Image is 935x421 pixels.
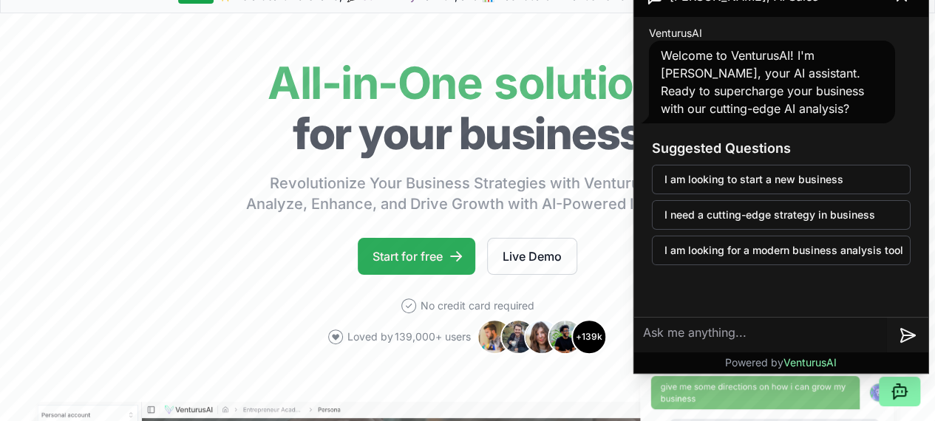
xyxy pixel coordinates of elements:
[500,319,536,355] img: Avatar 2
[358,238,475,275] a: Start for free
[783,356,837,369] span: VenturusAI
[548,319,583,355] img: Avatar 4
[649,26,702,41] span: VenturusAI
[661,48,864,116] span: Welcome to VenturusAI! I'm [PERSON_NAME], your AI assistant. Ready to supercharge your business w...
[652,200,911,230] button: I need a cutting-edge strategy in business
[524,319,560,355] img: Avatar 3
[725,355,837,370] p: Powered by
[652,236,911,265] button: I am looking for a modern business analysis tool
[652,165,911,194] button: I am looking to start a new business
[652,138,911,159] h3: Suggested Questions
[477,319,512,355] img: Avatar 1
[487,238,577,275] a: Live Demo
